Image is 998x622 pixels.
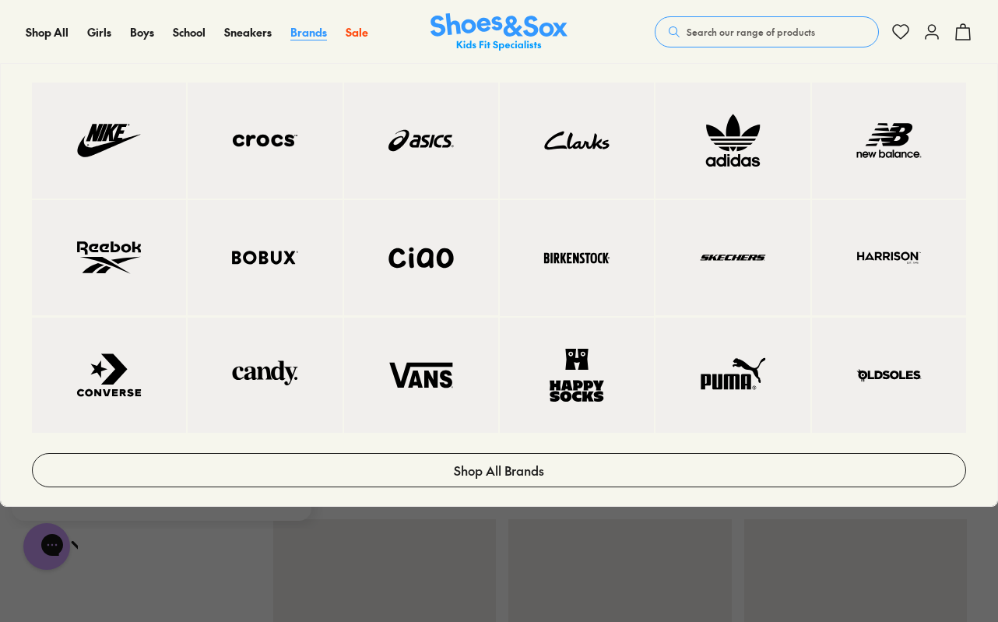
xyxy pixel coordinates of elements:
a: Sneakers [224,24,272,40]
span: Shop All Brands [454,461,544,480]
a: Shop All [26,24,69,40]
a: Shop All Brands [32,453,966,487]
div: Reply to the campaigns [27,102,296,136]
div: Need help finding the perfect pair for your little one? Let’s chat! [27,49,296,96]
a: Boys [130,24,154,40]
a: Brands [290,24,327,40]
div: Campaign message [12,2,311,152]
h3: Shoes [58,23,120,38]
button: Search our range of products [655,16,879,47]
button: Dismiss campaign [274,19,296,41]
img: Shoes logo [27,18,52,43]
div: Message from Shoes. Need help finding the perfect pair for your little one? Let’s chat! [12,18,311,96]
img: SNS_Logo_Responsive.svg [430,13,568,51]
iframe: Gorgias live chat messenger [16,518,78,575]
span: Search our range of products [687,25,815,39]
a: Girls [87,24,111,40]
a: Sale [346,24,368,40]
a: Shoes & Sox [430,13,568,51]
a: School [173,24,206,40]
